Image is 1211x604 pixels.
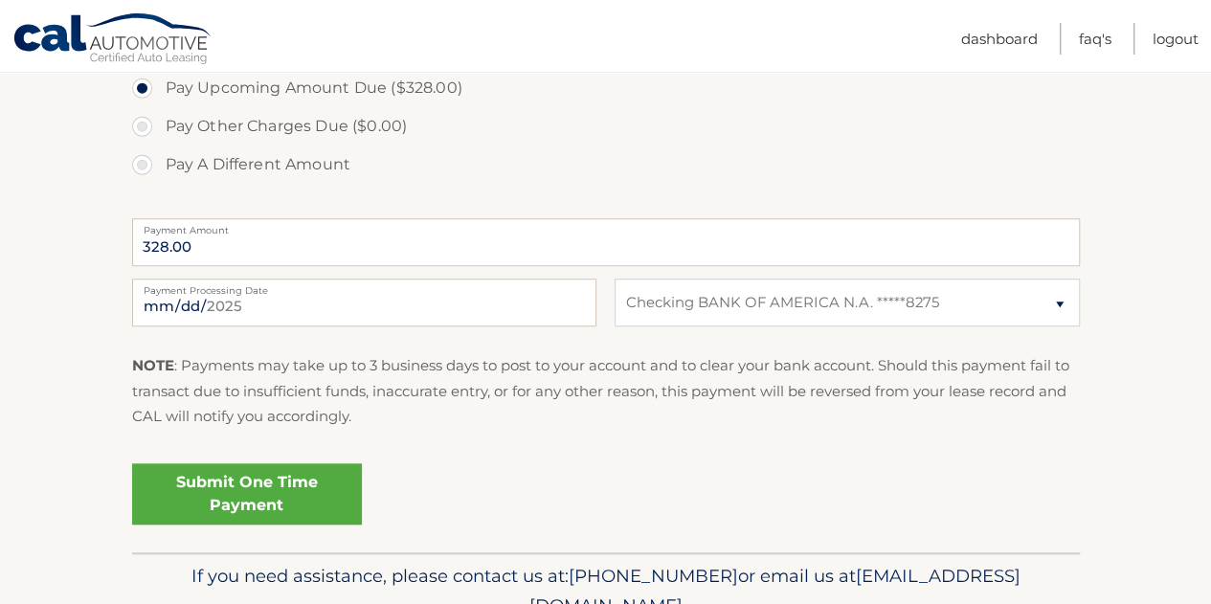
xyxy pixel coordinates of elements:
a: FAQ's [1079,23,1111,55]
a: Cal Automotive [12,12,213,68]
label: Payment Processing Date [132,279,596,294]
p: : Payments may take up to 3 business days to post to your account and to clear your bank account.... [132,353,1080,429]
strong: NOTE [132,356,174,374]
label: Pay A Different Amount [132,145,1080,184]
label: Pay Upcoming Amount Due ($328.00) [132,69,1080,107]
label: Payment Amount [132,218,1080,234]
span: [PHONE_NUMBER] [569,565,738,587]
a: Submit One Time Payment [132,463,362,525]
label: Pay Other Charges Due ($0.00) [132,107,1080,145]
a: Dashboard [961,23,1038,55]
input: Payment Date [132,279,596,326]
a: Logout [1153,23,1199,55]
input: Payment Amount [132,218,1080,266]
